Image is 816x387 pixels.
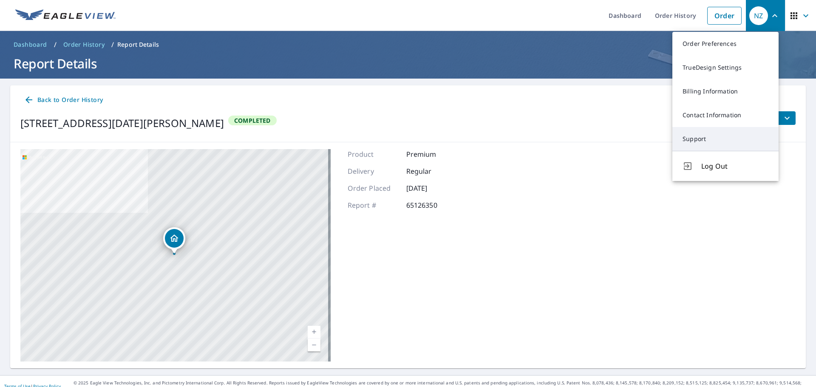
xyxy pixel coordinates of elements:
[765,113,792,123] span: Files
[672,79,779,103] a: Billing Information
[308,339,320,351] a: Current Level 17, Zoom Out
[672,56,779,79] a: TrueDesign Settings
[672,32,779,56] a: Order Preferences
[63,40,105,49] span: Order History
[10,55,806,72] h1: Report Details
[24,95,103,105] span: Back to Order History
[672,151,779,181] button: Log Out
[406,166,457,176] p: Regular
[111,40,114,50] li: /
[406,183,457,193] p: [DATE]
[117,40,159,49] p: Report Details
[308,326,320,339] a: Current Level 17, Zoom In
[672,127,779,151] a: Support
[348,183,399,193] p: Order Placed
[20,116,224,131] div: [STREET_ADDRESS][DATE][PERSON_NAME]
[406,200,457,210] p: 65126350
[749,6,768,25] div: NZ
[60,38,108,51] a: Order History
[701,161,768,171] span: Log Out
[10,38,806,51] nav: breadcrumb
[707,7,742,25] a: Order
[10,38,51,51] a: Dashboard
[348,149,399,159] p: Product
[20,92,106,108] a: Back to Order History
[54,40,57,50] li: /
[672,103,779,127] a: Contact Information
[163,227,185,254] div: Dropped pin, building 1, Residential property, 9801 40th Pl NE Saint Michael, MN 55376
[229,116,276,124] span: Completed
[348,166,399,176] p: Delivery
[348,200,399,210] p: Report #
[406,149,457,159] p: Premium
[14,40,47,49] span: Dashboard
[15,9,116,22] img: EV Logo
